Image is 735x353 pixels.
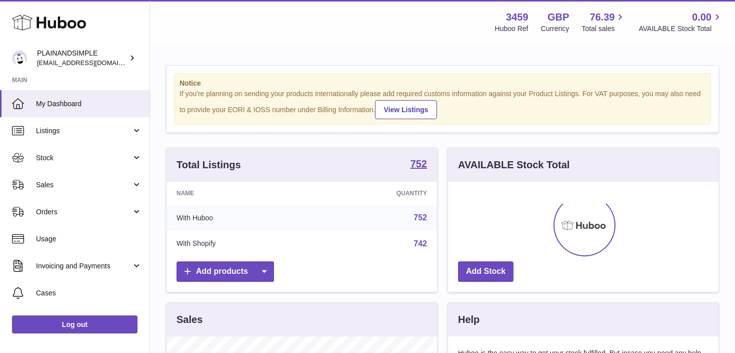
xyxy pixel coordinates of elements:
th: Quantity [312,182,437,205]
span: Stock [36,153,131,163]
strong: 752 [410,159,427,169]
span: [EMAIL_ADDRESS][DOMAIN_NAME] [37,59,147,67]
h3: Help [458,313,479,326]
img: duco@plainandsimple.com [12,51,27,66]
span: 76.39 [589,11,614,24]
strong: 3459 [506,11,528,24]
h3: AVAILABLE Stock Total [458,158,569,172]
a: 0.00 AVAILABLE Stock Total [638,11,723,34]
a: 76.39 Total sales [581,11,626,34]
span: Orders [36,207,131,217]
span: Invoicing and Payments [36,261,131,271]
td: With Huboo [166,205,312,231]
span: Cases [36,288,142,298]
a: 742 [413,239,427,248]
strong: Notice [179,79,705,88]
span: Listings [36,126,131,136]
a: View Listings [375,100,436,119]
div: If you're planning on sending your products internationally please add required customs informati... [179,89,705,119]
span: AVAILABLE Stock Total [638,24,723,34]
div: Huboo Ref [495,24,528,34]
a: 752 [413,213,427,222]
span: Usage [36,234,142,244]
span: Sales [36,180,131,190]
a: Add Stock [458,261,513,282]
h3: Total Listings [176,158,241,172]
h3: Sales [176,313,202,326]
span: Total sales [581,24,626,34]
th: Name [166,182,312,205]
span: My Dashboard [36,99,142,109]
strong: GBP [547,11,569,24]
a: 752 [410,159,427,171]
span: 0.00 [692,11,711,24]
td: With Shopify [166,231,312,257]
div: PLAINANDSIMPLE [37,49,127,68]
div: Currency [541,24,569,34]
a: Add products [176,261,274,282]
a: Log out [12,315,137,333]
